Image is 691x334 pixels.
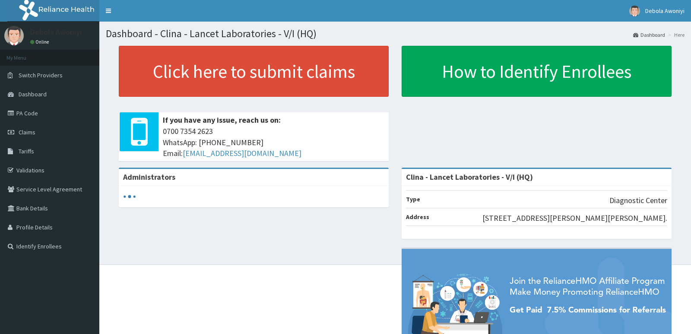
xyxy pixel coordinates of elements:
[163,126,384,159] span: 0700 7354 2623 WhatsApp: [PHONE_NUMBER] Email:
[482,213,667,224] p: [STREET_ADDRESS][PERSON_NAME][PERSON_NAME].
[406,213,429,221] b: Address
[30,39,51,45] a: Online
[19,71,63,79] span: Switch Providers
[19,128,35,136] span: Claims
[19,147,34,155] span: Tariffs
[633,31,665,38] a: Dashboard
[19,90,47,98] span: Dashboard
[163,115,281,125] b: If you have any issue, reach us on:
[123,190,136,203] svg: audio-loading
[123,172,175,182] b: Administrators
[645,7,685,15] span: Debola Awoniyi
[183,148,301,158] a: [EMAIL_ADDRESS][DOMAIN_NAME]
[106,28,685,39] h1: Dashboard - Clina - Lancet Laboratories - V/I (HQ)
[406,172,533,182] strong: Clina - Lancet Laboratories - V/I (HQ)
[30,28,82,36] p: Debola Awoniyi
[402,46,672,97] a: How to Identify Enrollees
[119,46,389,97] a: Click here to submit claims
[406,195,420,203] b: Type
[609,195,667,206] p: Diagnostic Center
[4,26,24,45] img: User Image
[666,31,685,38] li: Here
[629,6,640,16] img: User Image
